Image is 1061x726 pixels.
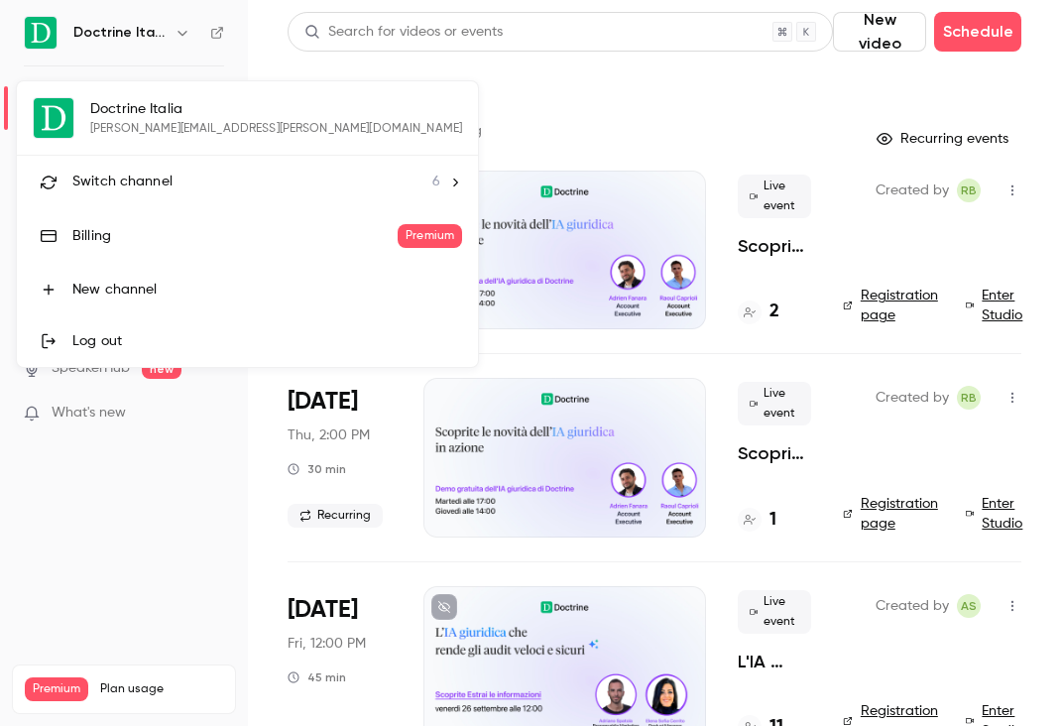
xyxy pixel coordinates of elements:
div: Log out [72,331,462,351]
div: Billing [72,226,398,246]
span: Switch channel [72,172,173,192]
span: 6 [432,172,440,192]
span: Premium [398,224,462,248]
div: New channel [72,280,462,300]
